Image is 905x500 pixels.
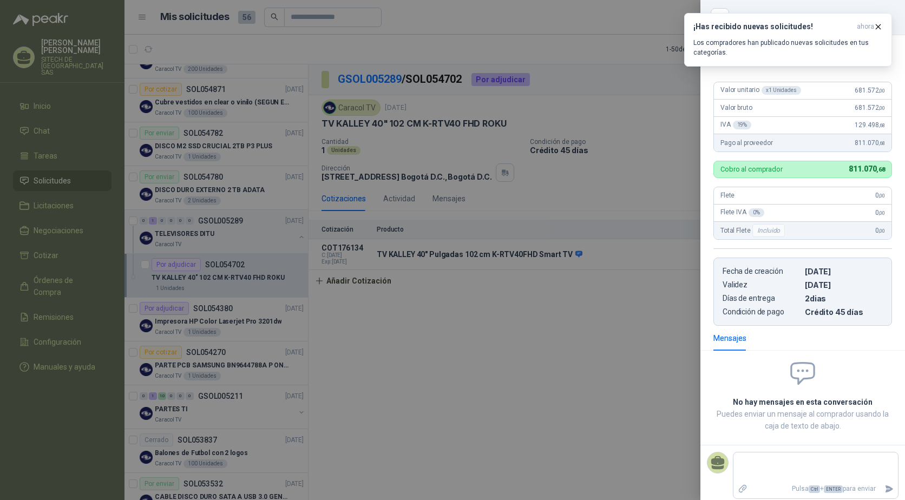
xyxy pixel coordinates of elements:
p: Crédito 45 días [805,307,883,317]
label: Adjuntar archivos [733,479,752,498]
span: 0 [875,192,885,199]
div: Incluido [752,224,785,237]
p: Puedes enviar un mensaje al comprador usando la caja de texto de abajo. [713,408,892,432]
span: ,00 [878,193,885,199]
span: ahora [857,22,874,31]
span: 811.070 [849,165,885,173]
span: ,00 [878,105,885,111]
button: Close [713,11,726,24]
span: 681.572 [855,87,885,94]
p: 2 dias [805,294,883,303]
span: ,00 [878,88,885,94]
p: [DATE] [805,280,883,290]
span: ,68 [876,166,885,173]
span: 681.572 [855,104,885,111]
div: x 1 Unidades [762,86,801,95]
span: ENTER [824,485,843,493]
span: IVA [720,121,751,129]
span: ,00 [878,228,885,234]
span: 129.498 [855,121,885,129]
p: Pulsa + para enviar [752,479,881,498]
p: [DATE] [805,267,883,276]
span: 811.070 [855,139,885,147]
button: Enviar [880,479,898,498]
span: Flete IVA [720,208,764,217]
p: Validez [723,280,801,290]
p: Fecha de creación [723,267,801,276]
span: Valor bruto [720,104,752,111]
p: Días de entrega [723,294,801,303]
span: Ctrl [809,485,820,493]
div: 19 % [733,121,752,129]
p: Los compradores han publicado nuevas solicitudes en tus categorías. [693,38,883,57]
span: Flete [720,192,735,199]
h2: No hay mensajes en esta conversación [713,396,892,408]
span: 0 [875,227,885,234]
span: ,68 [878,140,885,146]
span: Valor unitario [720,86,801,95]
div: Mensajes [713,332,746,344]
span: 0 [875,209,885,216]
span: ,00 [878,210,885,216]
span: Total Flete [720,224,787,237]
div: COT176134 [735,9,892,26]
div: 0 % [749,208,764,217]
span: ,68 [878,122,885,128]
h3: ¡Has recibido nuevas solicitudes! [693,22,852,31]
button: ¡Has recibido nuevas solicitudes!ahora Los compradores han publicado nuevas solicitudes en tus ca... [684,13,892,67]
p: Cobro al comprador [720,166,783,173]
p: Condición de pago [723,307,801,317]
span: Pago al proveedor [720,139,773,147]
